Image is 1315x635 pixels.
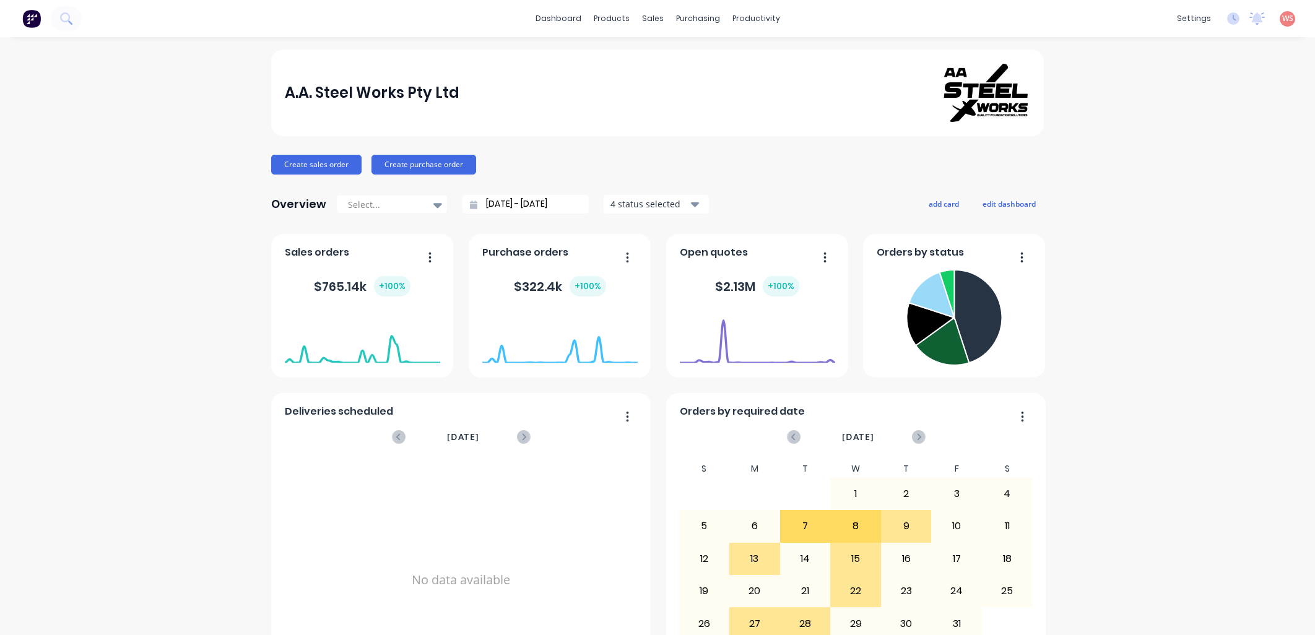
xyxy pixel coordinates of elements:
[680,245,748,260] span: Open quotes
[715,276,799,296] div: $ 2.13M
[285,245,349,260] span: Sales orders
[781,543,830,574] div: 14
[730,511,779,542] div: 6
[931,460,982,478] div: F
[830,460,881,478] div: W
[881,460,932,478] div: T
[921,196,967,212] button: add card
[529,9,588,28] a: dashboard
[932,511,981,542] div: 10
[932,576,981,607] div: 24
[447,430,479,444] span: [DATE]
[514,276,606,296] div: $ 322.4k
[831,478,880,509] div: 1
[763,276,799,296] div: + 100 %
[842,430,874,444] span: [DATE]
[670,9,726,28] div: purchasing
[680,543,729,574] div: 12
[882,543,931,574] div: 16
[1171,9,1217,28] div: settings
[932,478,981,509] div: 3
[730,576,779,607] div: 20
[882,511,931,542] div: 9
[610,197,688,210] div: 4 status selected
[882,478,931,509] div: 2
[983,478,1032,509] div: 4
[944,64,1030,123] img: A.A. Steel Works Pty Ltd
[1282,13,1293,24] span: WS
[679,460,730,478] div: S
[374,276,410,296] div: + 100 %
[271,192,326,217] div: Overview
[570,276,606,296] div: + 100 %
[285,80,459,105] div: A.A. Steel Works Pty Ltd
[780,460,831,478] div: T
[983,543,1032,574] div: 18
[882,576,931,607] div: 23
[983,511,1032,542] div: 11
[831,511,880,542] div: 8
[730,543,779,574] div: 13
[271,155,362,175] button: Create sales order
[932,543,981,574] div: 17
[680,576,729,607] div: 19
[974,196,1044,212] button: edit dashboard
[680,511,729,542] div: 5
[982,460,1033,478] div: S
[781,576,830,607] div: 21
[726,9,786,28] div: productivity
[22,9,41,28] img: Factory
[371,155,476,175] button: Create purchase order
[604,195,709,214] button: 4 status selected
[588,9,636,28] div: products
[877,245,964,260] span: Orders by status
[781,511,830,542] div: 7
[983,576,1032,607] div: 25
[831,543,880,574] div: 15
[482,245,568,260] span: Purchase orders
[314,276,410,296] div: $ 765.14k
[636,9,670,28] div: sales
[831,576,880,607] div: 22
[729,460,780,478] div: M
